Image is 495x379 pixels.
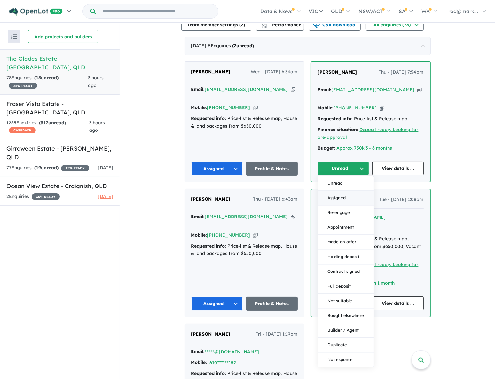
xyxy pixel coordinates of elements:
div: Price-list & Release map, House & land packages from $650,000 [191,115,298,130]
a: [PERSON_NAME] [318,68,357,76]
span: Thu - [DATE] 6:43am [253,195,298,203]
h5: Girraween Estate - [PERSON_NAME] , QLD [6,144,113,162]
button: Unread [318,162,369,175]
span: Thu - [DATE] 7:54pm [379,68,424,76]
span: - 5 Enquir ies [207,43,254,49]
a: Profile & Notes [246,297,298,311]
span: 19 [36,165,41,170]
span: 2 [234,43,237,49]
strong: Mobile: [191,359,207,365]
div: | [318,145,424,152]
div: [DATE] [185,37,431,55]
strong: Email: [191,214,205,219]
button: Assigned [191,297,243,311]
span: Fri - [DATE] 1:19pm [256,330,298,338]
strong: Mobile: [318,105,334,111]
strong: ( unread) [232,43,254,49]
h5: Fraser Vista Estate - [GEOGRAPHIC_DATA] , QLD [6,99,113,117]
button: Team member settings (2) [181,18,251,31]
button: Assigned [318,191,374,206]
button: Made an offer [318,235,374,250]
a: Profile & Notes [246,162,298,176]
a: View details ... [372,296,424,310]
strong: Finance situation: [318,127,358,132]
strong: ( unread) [34,75,59,81]
strong: Requested info: [191,115,226,121]
span: [PERSON_NAME] [191,196,231,202]
button: Bought elsewhere [318,309,374,323]
button: No response [318,353,374,367]
a: [PERSON_NAME] [191,68,231,76]
strong: Email: [191,86,205,92]
div: Price-list & Release map, House & land packages from $650,000 [191,242,298,258]
a: Deposit ready, Looking for pre-approval [318,127,419,140]
button: Copy [380,105,384,111]
div: 2 Enquir ies [6,193,60,201]
button: Appointment [318,220,374,235]
button: All enquiries (78) [366,18,424,31]
button: Performance [256,18,304,31]
a: Less than 1 month [356,280,395,286]
h5: The Glades Estate - [GEOGRAPHIC_DATA] , QLD [6,54,113,72]
button: Copy [291,86,295,93]
button: CSV download [309,18,361,31]
a: [PERSON_NAME] [191,195,231,203]
img: download icon [313,22,320,28]
a: 3 - 6 months [366,145,392,151]
span: [DATE] [98,193,113,199]
strong: Requested info: [318,116,353,122]
strong: Mobile: [191,232,207,238]
button: Copy [417,86,422,93]
a: Approx 750k [337,145,365,151]
span: [DATE] [98,165,113,170]
div: 77 Enquir ies [6,164,89,172]
a: [PHONE_NUMBER] [207,232,250,238]
span: 35 % READY [9,83,37,89]
button: Re-engage [318,206,374,220]
input: Try estate name, suburb, builder or developer [97,4,217,18]
button: Copy [253,232,258,239]
span: Performance [262,22,302,28]
a: View details ... [372,162,424,175]
span: Tue - [DATE] 1:08pm [380,196,424,203]
span: 18 [36,75,41,81]
button: Duplicate [318,338,374,353]
span: 3 hours ago [89,120,105,133]
a: [PHONE_NUMBER] [207,105,250,110]
strong: ( unread) [34,165,59,170]
span: [PERSON_NAME] [191,69,231,75]
span: 3 hours ago [88,75,104,88]
span: 35 % READY [32,193,60,200]
button: Holding deposit [318,250,374,265]
button: Unread [318,176,374,191]
button: Copy [253,104,258,111]
span: 2 [241,22,244,28]
a: [EMAIL_ADDRESS][DOMAIN_NAME] [332,87,415,92]
strong: Email: [191,349,205,354]
strong: Requested info: [191,243,226,249]
div: Unread [318,176,374,367]
div: 78 Enquir ies [6,74,88,90]
span: 317 [41,120,48,126]
a: [EMAIL_ADDRESS][DOMAIN_NAME] [205,86,288,92]
a: [EMAIL_ADDRESS][DOMAIN_NAME] [205,214,288,219]
button: Builder / Agent [318,323,374,338]
div: Price-list & Release map [318,115,424,123]
button: Add projects and builders [28,30,98,43]
span: Wed - [DATE] 6:34am [251,68,298,76]
strong: Email: [318,87,332,92]
strong: Budget: [318,145,335,151]
strong: Requested info: [191,370,226,376]
span: CASHBACK [9,127,36,133]
strong: ( unread) [39,120,66,126]
button: Full deposit [318,279,374,294]
span: 15 % READY [61,165,89,171]
button: Copy [291,213,295,220]
span: [PERSON_NAME] [191,331,231,337]
img: Openlot PRO Logo White [9,8,63,16]
h5: Ocean View Estate - Craignish , QLD [6,182,113,190]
